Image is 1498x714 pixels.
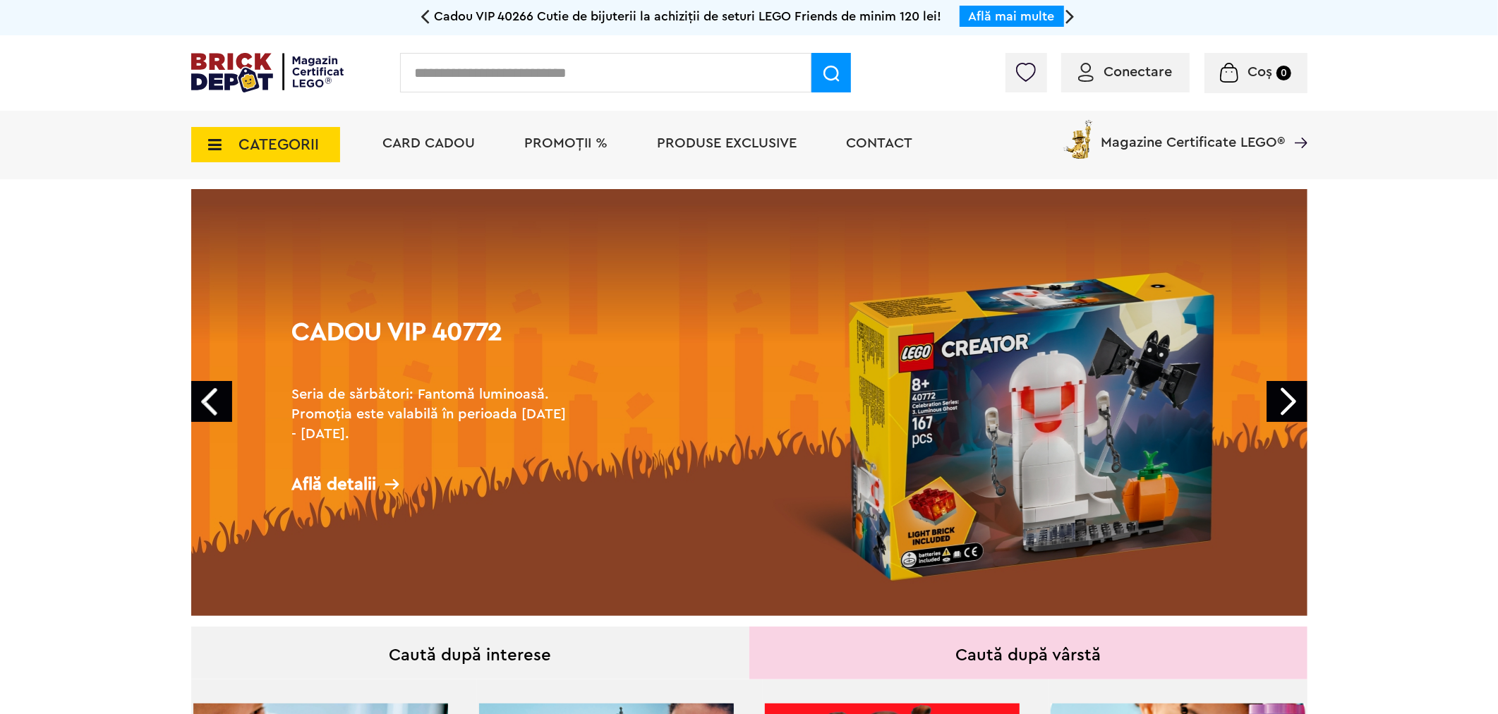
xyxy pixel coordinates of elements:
[969,10,1055,23] a: Află mai multe
[383,136,476,150] a: Card Cadou
[291,476,574,493] div: Află detalii
[291,320,574,370] h1: Cadou VIP 40772
[239,137,320,152] span: CATEGORII
[191,381,232,422] a: Prev
[435,10,942,23] span: Cadou VIP 40266 Cutie de bijuterii la achiziții de seturi LEGO Friends de minim 120 lei!
[1248,65,1272,79] span: Coș
[291,385,574,444] h2: Seria de sărbători: Fantomă luminoasă. Promoția este valabilă în perioada [DATE] - [DATE].
[749,627,1307,679] div: Caută după vârstă
[1286,117,1307,131] a: Magazine Certificate LEGO®
[1276,66,1291,80] small: 0
[191,627,749,679] div: Caută după interese
[658,136,797,150] a: Produse exclusive
[191,189,1307,616] a: Cadou VIP 40772Seria de sărbători: Fantomă luminoasă. Promoția este valabilă în perioada [DATE] -...
[1267,381,1307,422] a: Next
[847,136,913,150] a: Contact
[1104,65,1173,79] span: Conectare
[525,136,608,150] a: PROMOȚII %
[1078,65,1173,79] a: Conectare
[1101,117,1286,150] span: Magazine Certificate LEGO®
